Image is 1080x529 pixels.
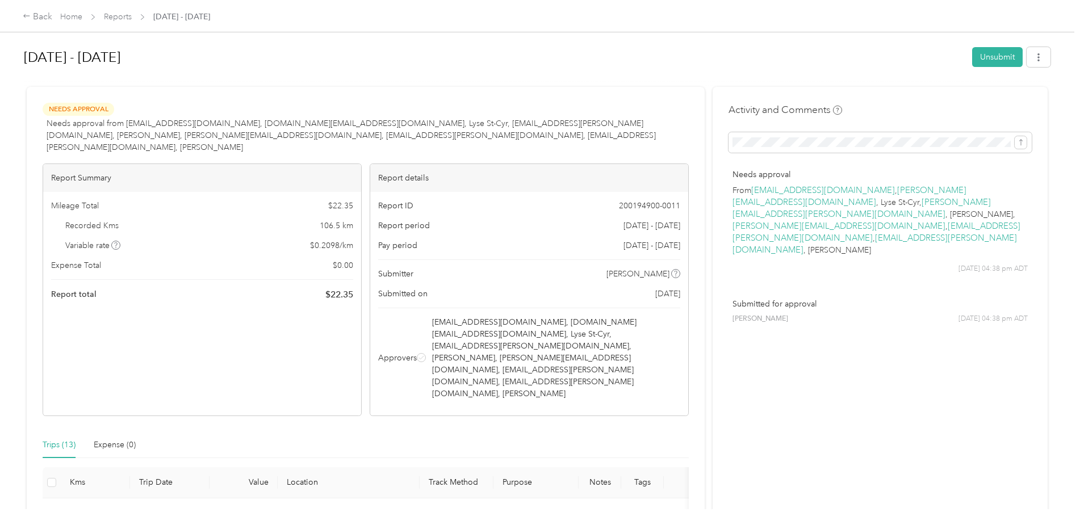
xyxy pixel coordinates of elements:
[328,200,353,212] span: $ 22.35
[43,103,114,116] span: Needs Approval
[655,288,680,300] span: [DATE]
[1016,465,1080,529] iframe: Everlance-gr Chat Button Frame
[378,200,413,212] span: Report ID
[378,240,417,251] span: Pay period
[61,467,130,498] th: Kms
[751,185,895,196] a: [EMAIL_ADDRESS][DOMAIN_NAME]
[23,10,52,24] div: Back
[732,169,1028,180] p: Needs approval
[378,352,417,364] span: Approvers
[732,184,1028,256] p: From , , Lyse St-Cyr, , [PERSON_NAME], , , , [PERSON_NAME]
[47,117,689,153] span: Needs approval from [EMAIL_ADDRESS][DOMAIN_NAME], [DOMAIN_NAME][EMAIL_ADDRESS][DOMAIN_NAME], Lyse...
[51,259,101,271] span: Expense Total
[210,467,278,498] th: Value
[732,221,945,232] a: [PERSON_NAME][EMAIL_ADDRESS][DOMAIN_NAME]
[296,507,411,515] p: 12:44 pm
[732,298,1028,310] p: Submitted for approval
[378,288,428,300] span: Submitted on
[24,44,964,71] h1: Aug 1 - 31, 2025
[621,467,664,498] th: Tags
[60,12,82,22] a: Home
[43,439,76,451] div: Trips (13)
[619,200,680,212] span: 200194900-0011
[623,220,680,232] span: [DATE] - [DATE]
[94,439,136,451] div: Expense (0)
[606,268,669,280] span: [PERSON_NAME]
[378,268,413,280] span: Submitter
[732,314,788,324] span: [PERSON_NAME]
[958,264,1028,274] span: [DATE] 04:38 pm ADT
[729,103,842,117] h4: Activity and Comments
[958,314,1028,324] span: [DATE] 04:38 pm ADT
[378,220,430,232] span: Report period
[493,467,579,498] th: Purpose
[333,259,353,271] span: $ 0.00
[320,220,353,232] span: 106.5 km
[325,288,353,301] span: $ 22.35
[130,467,210,498] th: Trip Date
[370,164,688,192] div: Report details
[310,240,353,251] span: $ 0.2098 / km
[104,12,132,22] a: Reports
[623,240,680,251] span: [DATE] - [DATE]
[579,467,621,498] th: Notes
[51,288,97,300] span: Report total
[732,185,966,208] a: [PERSON_NAME][EMAIL_ADDRESS][DOMAIN_NAME]
[278,467,420,498] th: Location
[153,11,210,23] span: [DATE] - [DATE]
[420,467,493,498] th: Track Method
[65,240,121,251] span: Variable rate
[65,220,119,232] span: Recorded Kms
[972,47,1023,67] button: Unsubmit
[51,200,99,212] span: Mileage Total
[732,233,1017,255] a: [EMAIL_ADDRESS][PERSON_NAME][DOMAIN_NAME]
[732,197,991,220] a: [PERSON_NAME][EMAIL_ADDRESS][PERSON_NAME][DOMAIN_NAME]
[432,316,679,400] span: [EMAIL_ADDRESS][DOMAIN_NAME], [DOMAIN_NAME][EMAIL_ADDRESS][DOMAIN_NAME], Lyse St-Cyr, [EMAIL_ADDR...
[43,164,361,192] div: Report Summary
[732,221,1020,243] a: [EMAIL_ADDRESS][PERSON_NAME][DOMAIN_NAME]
